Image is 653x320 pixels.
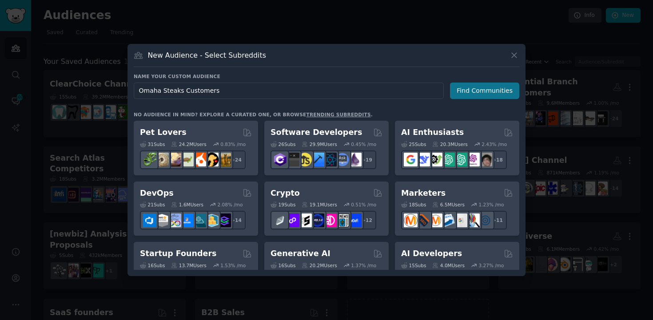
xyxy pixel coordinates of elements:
[134,73,519,79] h3: Name your custom audience
[218,201,243,208] div: 2.08 % /mo
[302,201,337,208] div: 19.1M Users
[286,153,299,166] img: software
[488,150,507,169] div: + 18
[441,213,455,227] img: Emailmarketing
[302,141,337,147] div: 29.9M Users
[351,201,376,208] div: 0.51 % /mo
[227,211,246,229] div: + 14
[429,213,442,227] img: AskMarketing
[416,153,430,166] img: DeepSeek
[404,213,418,227] img: content_marketing
[454,153,467,166] img: chatgpt_prompts_
[335,153,349,166] img: AskComputerScience
[271,248,330,259] h2: Generative AI
[401,248,462,259] h2: AI Developers
[148,51,266,60] h3: New Audience - Select Subreddits
[171,141,206,147] div: 24.2M Users
[180,213,194,227] img: DevOpsLinks
[479,201,504,208] div: 1.23 % /mo
[171,262,206,269] div: 13.7M Users
[450,83,519,99] button: Find Communities
[335,213,349,227] img: CryptoNews
[217,153,231,166] img: dogbreed
[140,127,187,138] h2: Pet Lovers
[192,153,206,166] img: cockatiel
[134,111,373,118] div: No audience in mind? Explore a curated one, or browse .
[478,153,492,166] img: ArtificalIntelligence
[298,213,312,227] img: ethstaker
[479,262,504,269] div: 3.27 % /mo
[306,112,370,117] a: trending subreddits
[273,213,287,227] img: ethfinance
[134,83,444,99] input: Pick a short name, like "Digital Marketers" or "Movie-Goers"
[466,213,480,227] img: MarketingResearch
[488,211,507,229] div: + 11
[478,213,492,227] img: OnlineMarketing
[348,153,362,166] img: elixir
[302,262,337,269] div: 20.2M Users
[217,213,231,227] img: PlatformEngineers
[351,141,376,147] div: 0.45 % /mo
[351,262,376,269] div: 1.37 % /mo
[401,127,464,138] h2: AI Enthusiasts
[432,201,465,208] div: 6.5M Users
[271,188,300,199] h2: Crypto
[205,153,219,166] img: PetAdvice
[140,188,174,199] h2: DevOps
[416,213,430,227] img: bigseo
[441,153,455,166] img: chatgpt_promptDesign
[155,153,169,166] img: ballpython
[401,201,426,208] div: 18 Sub s
[155,213,169,227] img: AWS_Certified_Experts
[167,153,181,166] img: leopardgeckos
[220,262,246,269] div: 1.53 % /mo
[323,153,337,166] img: reactnative
[205,213,219,227] img: aws_cdk
[454,213,467,227] img: googleads
[401,188,446,199] h2: Marketers
[348,213,362,227] img: defi_
[271,262,295,269] div: 16 Sub s
[220,141,246,147] div: 0.83 % /mo
[404,153,418,166] img: GoogleGeminiAI
[271,127,362,138] h2: Software Developers
[432,262,465,269] div: 4.0M Users
[227,150,246,169] div: + 24
[143,153,156,166] img: herpetology
[140,141,165,147] div: 31 Sub s
[358,211,376,229] div: + 12
[180,153,194,166] img: turtle
[311,213,324,227] img: web3
[143,213,156,227] img: azuredevops
[358,150,376,169] div: + 19
[140,248,216,259] h2: Startup Founders
[271,201,295,208] div: 19 Sub s
[167,213,181,227] img: Docker_DevOps
[432,141,467,147] div: 20.3M Users
[192,213,206,227] img: platformengineering
[171,201,203,208] div: 1.6M Users
[140,262,165,269] div: 16 Sub s
[429,153,442,166] img: AItoolsCatalog
[311,153,324,166] img: iOSProgramming
[286,213,299,227] img: 0xPolygon
[401,262,426,269] div: 15 Sub s
[323,213,337,227] img: defiblockchain
[273,153,287,166] img: csharp
[401,141,426,147] div: 25 Sub s
[271,141,295,147] div: 26 Sub s
[466,153,480,166] img: OpenAIDev
[482,141,507,147] div: 2.43 % /mo
[140,201,165,208] div: 21 Sub s
[298,153,312,166] img: learnjavascript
